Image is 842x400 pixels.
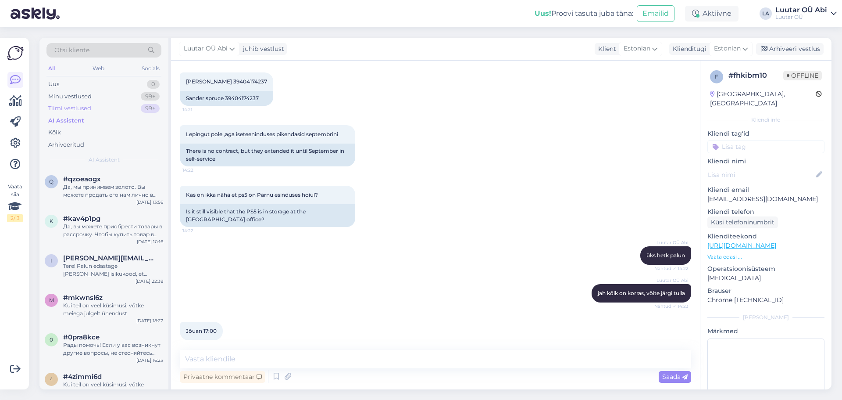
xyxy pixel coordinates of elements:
[707,274,824,283] p: [MEDICAL_DATA]
[63,294,103,302] span: #mkwnsl6z
[662,373,688,381] span: Saada
[775,7,827,14] div: Luutar OÜ Abi
[715,73,718,80] span: f
[707,232,824,241] p: Klienditeekond
[140,63,161,74] div: Socials
[186,328,217,334] span: Jõuan 17:00
[136,357,163,364] div: [DATE] 16:23
[46,63,57,74] div: All
[760,7,772,20] div: LA
[184,44,228,54] span: Luutar OÜ Abi
[707,185,824,195] p: Kliendi email
[63,254,154,262] span: irena.lymat@gmail.com
[710,90,816,108] div: [GEOGRAPHIC_DATA], [GEOGRAPHIC_DATA]
[654,303,689,310] span: Nähtud ✓ 14:23
[63,183,163,199] div: Да, мы принимаем золото. Вы можете продать его нам лично в одном из наших филиалов или онлайн, за...
[180,144,355,166] div: There is no contract, but they extended it until September in self-service
[707,129,824,138] p: Kliendi tag'id
[775,14,827,21] div: Luutar OÜ
[707,207,824,216] p: Kliendi telefon
[141,92,160,101] div: 99+
[595,44,616,54] div: Klient
[239,44,284,54] div: juhib vestlust
[7,214,23,222] div: 2 / 3
[63,381,163,396] div: Kui teil on veel küsimusi, võtke meiega julgelt ühendust.
[186,131,338,137] span: Lepingut pole ,aga iseteeninduses pikendasid septembrini
[63,262,163,278] div: Tere! Palun edastage [PERSON_NAME] isikukood, et saaksime kontrollida, kas panditud esemete hoidm...
[63,373,102,381] span: #4zimmi6d
[707,195,824,204] p: [EMAIL_ADDRESS][DOMAIN_NAME]
[775,7,837,21] a: Luutar OÜ AbiLuutar OÜ
[756,43,824,55] div: Arhiveeri vestlus
[137,238,163,245] div: [DATE] 10:16
[63,333,100,341] span: #0pra8kce
[637,5,674,22] button: Emailid
[707,314,824,321] div: [PERSON_NAME]
[707,241,776,249] a: [URL][DOMAIN_NAME]
[147,80,160,89] div: 0
[708,170,814,180] input: Lisa nimi
[7,183,23,222] div: Vaata siia
[48,116,84,125] div: AI Assistent
[707,264,824,274] p: Operatsioonisüsteem
[91,63,106,74] div: Web
[707,327,824,336] p: Märkmed
[535,8,633,19] div: Proovi tasuta juba täna:
[707,216,778,228] div: Küsi telefoninumbrit
[182,106,215,113] span: 14:21
[63,175,101,183] span: #qzoeaogx
[50,336,53,343] span: 0
[48,104,91,113] div: Tiimi vestlused
[707,253,824,261] p: Vaata edasi ...
[182,167,215,173] span: 14:22
[656,239,689,246] span: Luutar OÜ Abi
[136,278,163,285] div: [DATE] 22:38
[685,6,739,22] div: Aktiivne
[48,141,84,149] div: Arhiveeritud
[669,44,706,54] div: Klienditugi
[136,317,163,324] div: [DATE] 18:27
[63,341,163,357] div: Рады помочь! Если у вас возникнут другие вопросы, не стесняйтесь обращаться.
[50,376,53,382] span: 4
[48,80,59,89] div: Uus
[186,191,318,198] span: Kas on ikka näha et ps5 on Pärnu esinduses hoiul?
[707,140,824,153] input: Lisa tag
[656,277,689,284] span: Luutar OÜ Abi
[728,70,783,81] div: # fhkibm10
[50,218,54,224] span: k
[49,178,54,185] span: q
[141,104,160,113] div: 99+
[182,341,215,347] span: 14:40
[180,204,355,227] div: Is it still visible that the PS5 is in storage at the [GEOGRAPHIC_DATA] office?
[63,215,100,223] span: #kav4p1pg
[7,45,24,61] img: Askly Logo
[598,290,685,296] span: jah kõik on korras, võite järgi tulla
[54,46,89,55] span: Otsi kliente
[714,44,741,54] span: Estonian
[136,199,163,205] div: [DATE] 13:56
[707,116,824,124] div: Kliendi info
[186,78,267,85] span: [PERSON_NAME] 39404174237
[624,44,650,54] span: Estonian
[654,265,689,272] span: Nähtud ✓ 14:22
[63,302,163,317] div: Kui teil on veel küsimusi, võtke meiega julgelt ühendust.
[707,157,824,166] p: Kliendi nimi
[180,91,273,106] div: Sander spruce 39404174237
[707,286,824,295] p: Brauser
[50,257,52,264] span: i
[783,71,822,80] span: Offline
[63,223,163,238] div: Да, вы можете приобрести товары в рассрочку. Чтобы купить товар в рассрочку, просто добавьте его ...
[535,9,551,18] b: Uus!
[180,371,265,383] div: Privaatne kommentaar
[646,252,685,259] span: üks hetk palun
[182,227,215,234] span: 14:22
[48,92,92,101] div: Minu vestlused
[89,156,120,164] span: AI Assistent
[707,295,824,305] p: Chrome [TECHNICAL_ID]
[49,297,54,303] span: m
[48,128,61,137] div: Kõik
